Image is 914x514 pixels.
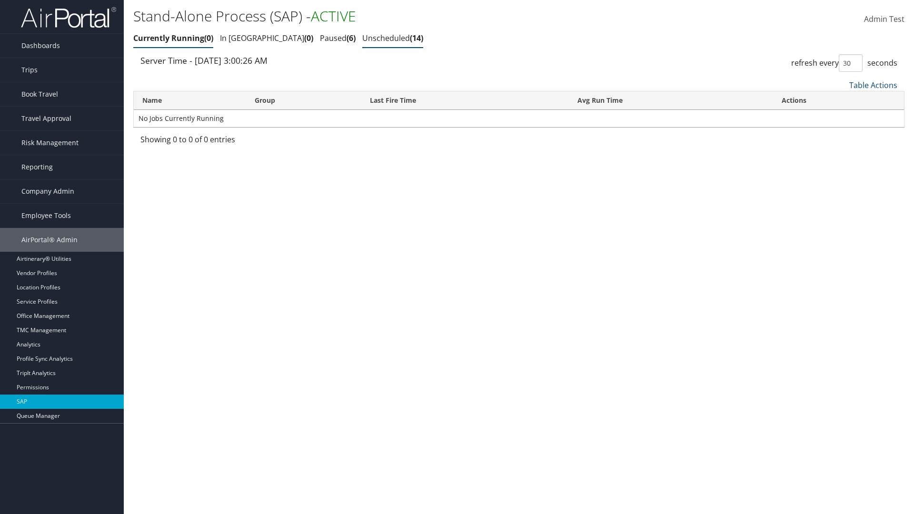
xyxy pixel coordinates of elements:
[347,33,356,43] span: 6
[21,228,78,252] span: AirPortal® Admin
[140,134,319,150] div: Showing 0 to 0 of 0 entries
[133,6,647,26] h1: Stand-Alone Process (SAP) -
[21,204,71,227] span: Employee Tools
[21,6,116,29] img: airportal-logo.png
[864,5,904,34] a: Admin Test
[362,33,423,43] a: Unscheduled14
[791,58,839,68] span: refresh every
[410,33,423,43] span: 14
[133,33,213,43] a: Currently Running0
[311,6,356,26] span: ACTIVE
[134,91,246,110] th: Name: activate to sort column ascending
[204,33,213,43] span: 0
[21,82,58,106] span: Book Travel
[304,33,313,43] span: 0
[21,58,38,82] span: Trips
[134,110,904,127] td: No Jobs Currently Running
[21,155,53,179] span: Reporting
[849,80,897,90] a: Table Actions
[773,91,904,110] th: Actions
[21,107,71,130] span: Travel Approval
[21,34,60,58] span: Dashboards
[21,179,74,203] span: Company Admin
[21,131,79,155] span: Risk Management
[140,54,512,67] div: Server Time - [DATE] 3:00:26 AM
[320,33,356,43] a: Paused6
[246,91,361,110] th: Group: activate to sort column ascending
[864,14,904,24] span: Admin Test
[361,91,569,110] th: Last Fire Time: activate to sort column ascending
[569,91,773,110] th: Avg Run Time: activate to sort column ascending
[867,58,897,68] span: seconds
[220,33,313,43] a: In [GEOGRAPHIC_DATA]0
